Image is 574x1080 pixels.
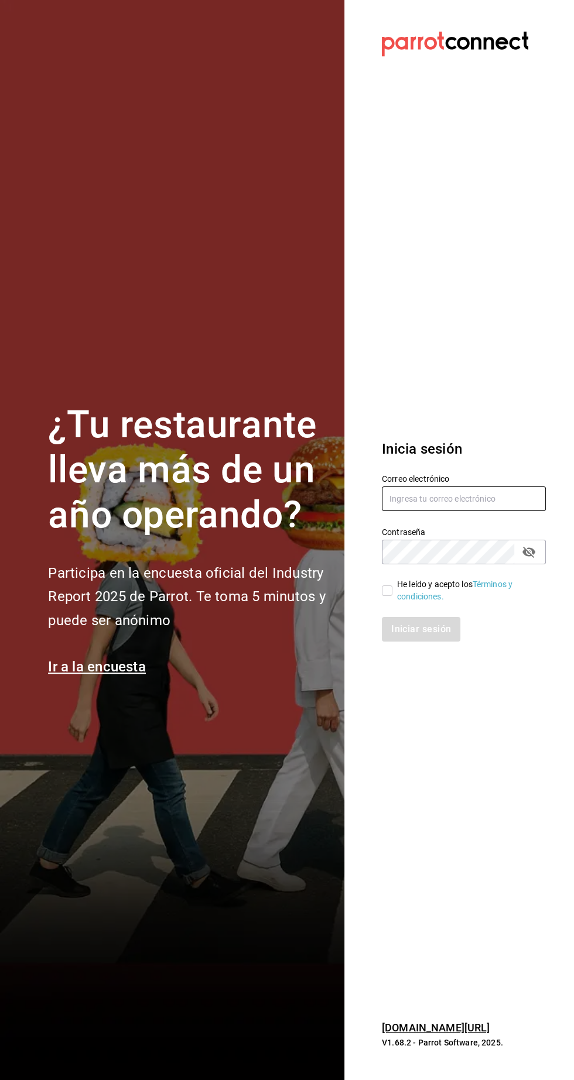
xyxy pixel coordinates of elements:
[48,561,330,633] h2: Participa en la encuesta oficial del Industry Report 2025 de Parrot. Te toma 5 minutos y puede se...
[382,438,546,460] h3: Inicia sesión
[382,528,546,536] label: Contraseña
[382,1037,546,1048] p: V1.68.2 - Parrot Software, 2025.
[397,578,537,603] div: He leído y acepto los
[382,475,546,483] label: Correo electrónico
[382,486,546,511] input: Ingresa tu correo electrónico
[519,542,539,562] button: passwordField
[382,1021,490,1034] a: [DOMAIN_NAME][URL]
[48,659,146,675] a: Ir a la encuesta
[48,403,330,537] h1: ¿Tu restaurante lleva más de un año operando?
